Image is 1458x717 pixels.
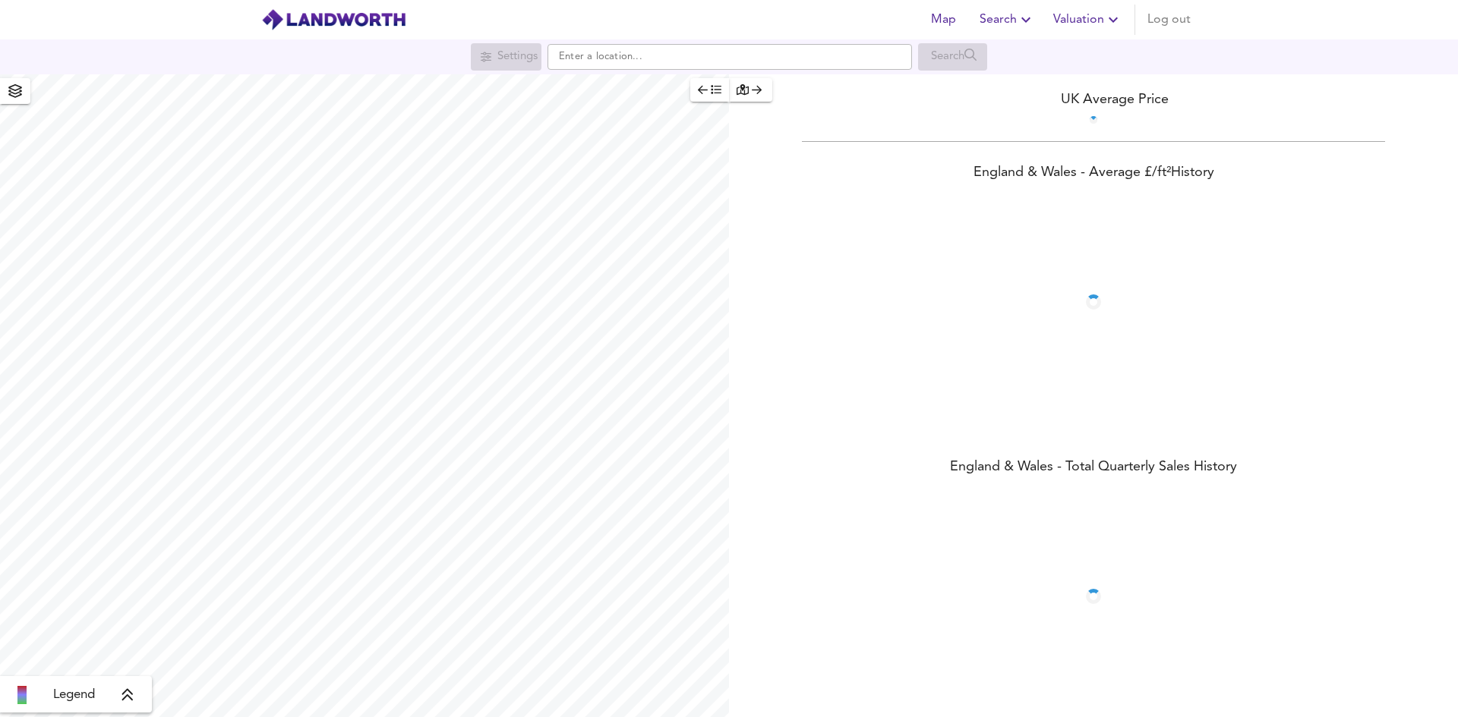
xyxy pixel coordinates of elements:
[980,9,1035,30] span: Search
[1147,9,1191,30] span: Log out
[919,5,967,35] button: Map
[729,163,1458,184] div: England & Wales - Average £/ ft² History
[1141,5,1197,35] button: Log out
[729,458,1458,479] div: England & Wales - Total Quarterly Sales History
[471,43,541,71] div: Search for a location first or explore the map
[261,8,406,31] img: logo
[974,5,1041,35] button: Search
[548,44,912,70] input: Enter a location...
[918,43,987,71] div: Search for a location first or explore the map
[1047,5,1128,35] button: Valuation
[53,686,95,704] span: Legend
[1053,9,1122,30] span: Valuation
[925,9,961,30] span: Map
[729,90,1458,110] div: UK Average Price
